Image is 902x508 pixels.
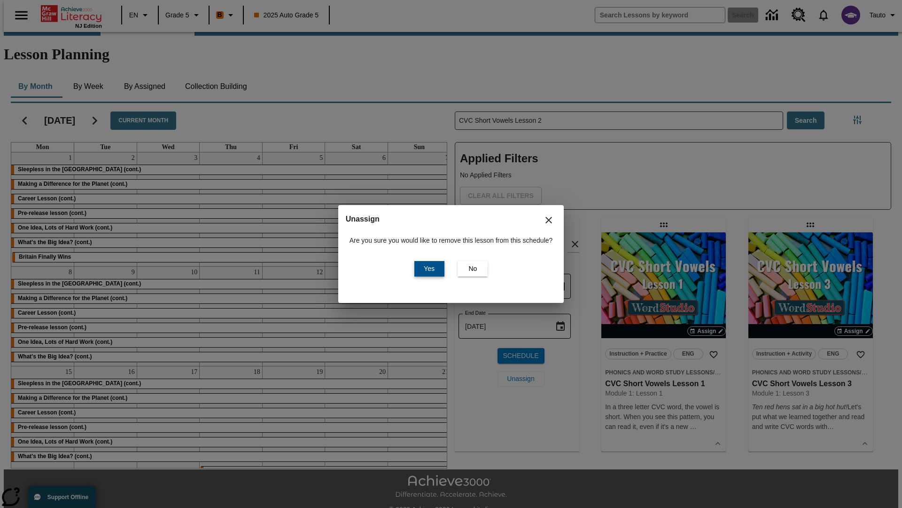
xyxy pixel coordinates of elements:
button: Yes [414,261,444,277]
button: No [458,261,488,277]
span: Yes [424,264,435,274]
h2: Unassign [346,213,557,226]
p: Are you sure you would like to remove this lesson from this schedule? [350,236,553,246]
button: Close [537,209,560,231]
span: No [468,264,477,274]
